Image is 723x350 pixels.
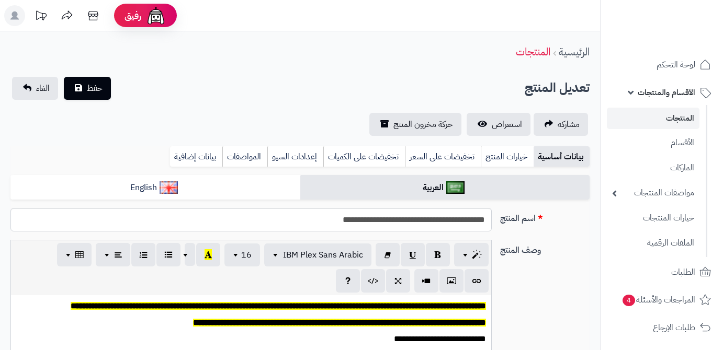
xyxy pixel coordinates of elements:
label: اسم المنتج [496,208,594,225]
span: حفظ [87,82,103,95]
button: حفظ [64,77,111,100]
a: الأقسام [607,132,699,154]
span: المراجعات والأسئلة [622,293,695,307]
span: الغاء [36,82,50,95]
a: حركة مخزون المنتج [369,113,461,136]
button: 16 [224,243,260,266]
a: الملفات الرقمية [607,232,699,254]
span: حركة مخزون المنتج [393,118,453,131]
a: الماركات [607,157,699,179]
span: لوحة التحكم [657,57,695,72]
a: العربية [300,175,590,201]
a: المراجعات والأسئلة4 [607,287,717,312]
a: المنتجات [607,108,699,129]
a: مواصفات المنتجات [607,182,699,204]
span: استعراض [492,118,522,131]
a: بيانات أساسية [534,146,590,167]
a: المنتجات [516,44,550,60]
a: خيارات المنتجات [607,207,699,229]
img: logo-2.png [652,27,713,49]
a: بيانات إضافية [170,146,222,167]
h2: تعديل المنتج [525,77,590,99]
span: مشاركه [558,118,580,131]
a: الطلبات [607,260,717,285]
span: الطلبات [671,265,695,279]
img: العربية [446,181,465,194]
a: خيارات المنتج [481,146,534,167]
span: الأقسام والمنتجات [638,85,695,100]
a: English [10,175,300,201]
a: لوحة التحكم [607,52,717,77]
a: المواصفات [222,146,267,167]
a: تحديثات المنصة [28,5,54,29]
span: IBM Plex Sans Arabic [283,249,363,261]
label: وصف المنتج [496,240,594,256]
img: English [160,181,178,194]
span: 4 [623,295,635,306]
span: رفيق [125,9,141,22]
a: تخفيضات على السعر [405,146,481,167]
a: مشاركه [534,113,588,136]
span: 16 [241,249,252,261]
img: ai-face.png [145,5,166,26]
a: طلبات الإرجاع [607,315,717,340]
a: إعدادات السيو [267,146,323,167]
a: الرئيسية [559,44,590,60]
button: IBM Plex Sans Arabic [264,243,371,266]
a: تخفيضات على الكميات [323,146,405,167]
a: استعراض [467,113,530,136]
span: طلبات الإرجاع [653,320,695,335]
a: الغاء [12,77,58,100]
